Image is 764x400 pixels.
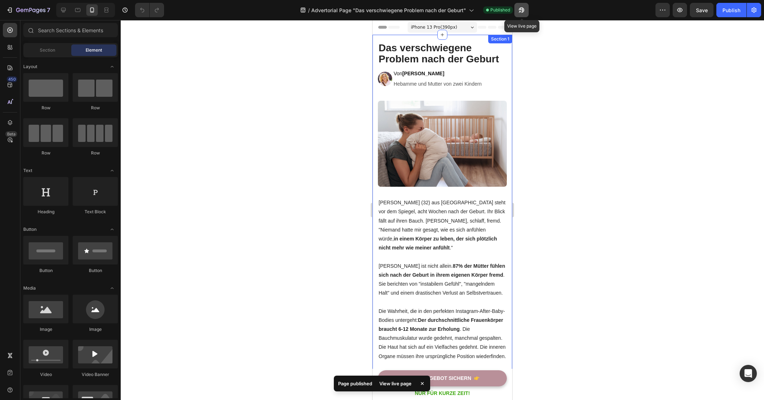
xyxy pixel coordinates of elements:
div: Video Banner [73,371,118,378]
span: Published [490,7,510,13]
div: Row [23,150,68,156]
div: Row [73,150,118,156]
div: Button [73,267,118,274]
div: Row [23,105,68,111]
div: Publish [722,6,740,14]
div: Text Block [73,209,118,215]
div: Image [23,326,68,333]
span: Button [23,226,37,233]
span: / [308,6,310,14]
div: Open Intercom Messenger [740,365,757,382]
button: 7 [3,3,53,17]
p: 7 [47,6,50,14]
div: 450 [7,76,17,82]
div: Button [23,267,68,274]
span: Text [23,167,32,174]
span: Toggle open [106,165,118,176]
span: Advertorial Page "Das verschwiegene Problem nach der Geburt" [311,6,466,14]
iframe: Design area [373,20,512,400]
div: Image [73,326,118,333]
span: Media [23,285,36,291]
span: Section [40,47,55,53]
input: Search Sections & Elements [23,23,118,37]
span: Toggle open [106,224,118,235]
div: Beta [5,131,17,137]
div: Undo/Redo [135,3,164,17]
div: Video [23,371,68,378]
span: Toggle open [106,61,118,72]
span: Toggle open [106,282,118,294]
span: Save [696,7,708,13]
button: Save [690,3,713,17]
button: Publish [716,3,746,17]
p: Page published [338,380,372,387]
div: Heading [23,209,68,215]
div: Row [73,105,118,111]
span: Layout [23,63,37,70]
div: View live page [375,378,416,389]
span: Element [86,47,102,53]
